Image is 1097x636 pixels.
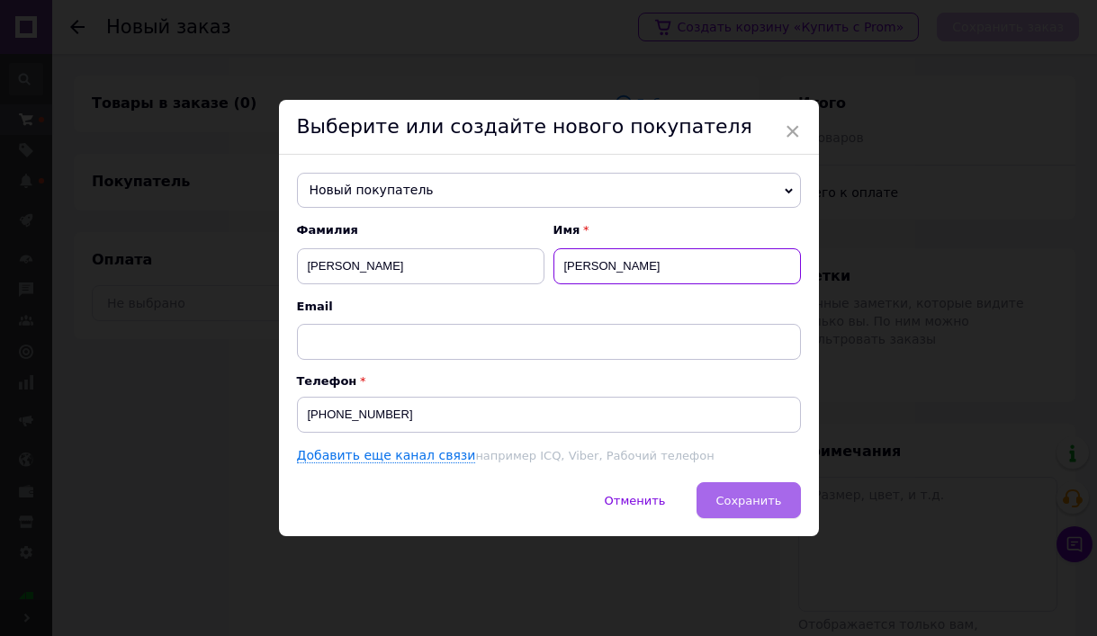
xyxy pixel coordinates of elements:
span: Фамилия [297,222,544,238]
div: Выберите или создайте нового покупателя [279,100,819,155]
span: Отменить [605,494,666,507]
span: Сохранить [715,494,781,507]
span: например ICQ, Viber, Рабочий телефон [475,449,714,462]
p: Телефон [297,374,801,388]
input: Например: Иван [553,248,801,284]
button: Сохранить [697,482,800,518]
span: Имя [553,222,801,238]
input: +38 096 0000000 [297,397,801,433]
span: Email [297,299,801,315]
span: Новый покупатель [297,173,801,209]
a: Добавить еще канал связи [297,448,476,463]
span: × [785,116,801,147]
input: Например: Иванов [297,248,544,284]
button: Отменить [586,482,685,518]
